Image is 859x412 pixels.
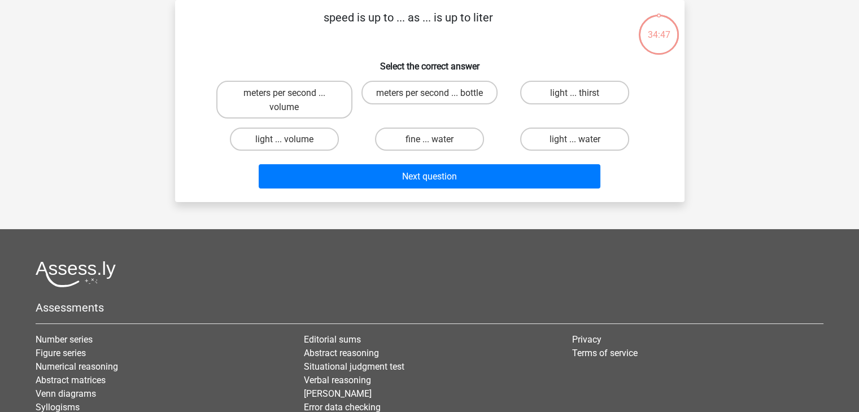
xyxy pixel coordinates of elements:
font: light ... volume [255,134,313,144]
font: Assessments [36,301,104,314]
a: Abstract reasoning [304,348,379,358]
a: Numerical reasoning [36,361,118,372]
a: [PERSON_NAME] [304,388,372,399]
a: Venn diagrams [36,388,96,399]
button: Next question [259,164,600,189]
font: meters per second ... volume [243,87,325,112]
a: Number series [36,334,93,345]
font: 34:47 [648,29,670,40]
img: Assessly logo [36,261,116,287]
font: Select the correct answer [380,61,479,72]
a: Situational judgment test [304,361,404,372]
a: Editorial sums [304,334,361,345]
a: Figure series [36,348,86,358]
a: Verbal reasoning [304,375,371,385]
font: fine ... water [405,134,454,144]
font: light ... thirst [550,87,599,98]
font: meters per second ... bottle [376,87,483,98]
a: Privacy [572,334,601,345]
a: Abstract matrices [36,375,106,385]
a: Terms of service [572,348,638,358]
font: light ... water [550,134,600,144]
font: speed is up to ... as ... is up to liter [324,11,493,24]
font: Next question [402,171,457,182]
